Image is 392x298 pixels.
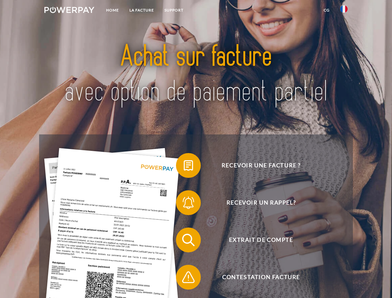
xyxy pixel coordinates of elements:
a: LA FACTURE [124,5,159,16]
button: Recevoir un rappel? [176,190,337,215]
button: Recevoir une facture ? [176,153,337,178]
img: qb_search.svg [181,232,196,248]
img: title-powerpay_fr.svg [59,30,333,119]
span: Recevoir un rappel? [185,190,337,215]
a: CG [318,5,335,16]
a: Support [159,5,189,16]
img: logo-powerpay-white.svg [44,7,94,13]
span: Contestation Facture [185,265,337,290]
img: qb_bill.svg [181,158,196,173]
button: Contestation Facture [176,265,337,290]
img: qb_bell.svg [181,195,196,210]
button: Extrait de compte [176,228,337,252]
img: qb_warning.svg [181,269,196,285]
span: Extrait de compte [185,228,337,252]
span: Recevoir une facture ? [185,153,337,178]
img: fr [340,5,348,13]
a: Home [101,5,124,16]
